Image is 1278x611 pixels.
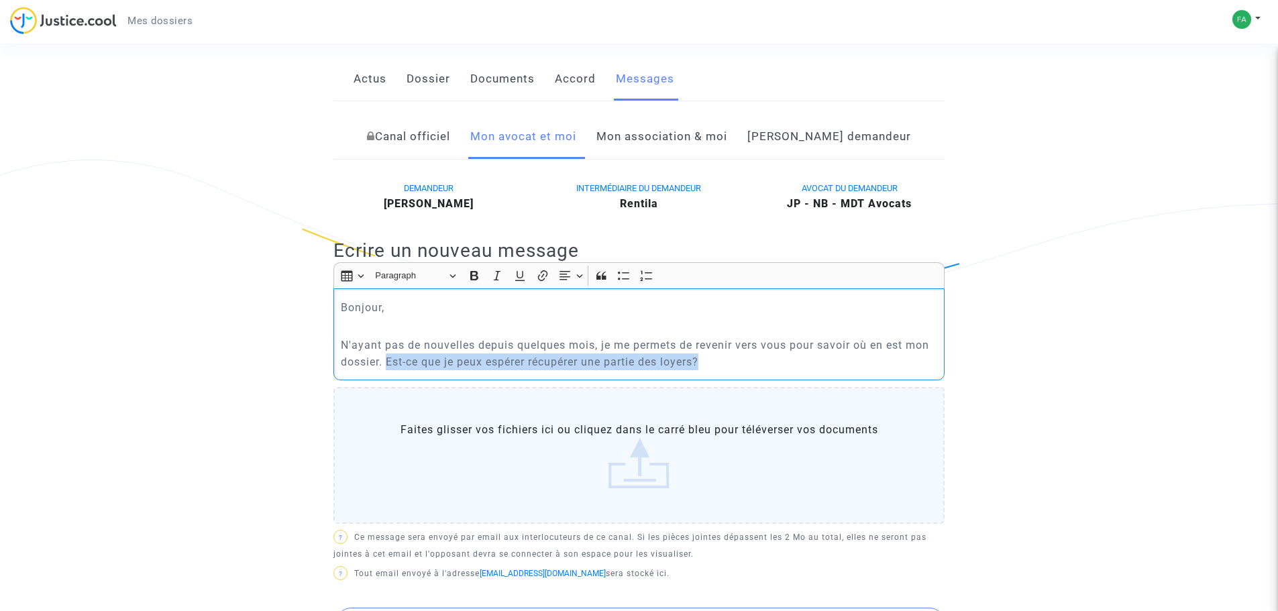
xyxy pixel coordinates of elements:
a: Accord [555,57,596,101]
div: Rich Text Editor, main [333,288,945,380]
span: AVOCAT DU DEMANDEUR [802,183,898,193]
a: [EMAIL_ADDRESS][DOMAIN_NAME] [480,569,606,578]
h2: Ecrire un nouveau message [333,239,945,262]
span: Paragraph [375,268,445,284]
span: Mes dossiers [127,15,193,27]
b: [PERSON_NAME] [384,197,474,210]
span: DEMANDEUR [404,183,454,193]
a: Mon avocat et moi [470,115,576,159]
a: Mon association & moi [596,115,727,159]
a: Documents [470,57,535,101]
p: N'ayant pas de nouvelles depuis quelques mois, je me permets de revenir vers vous pour savoir où ... [341,337,938,370]
a: Dossier [407,57,450,101]
button: Paragraph [369,266,462,286]
a: Mes dossiers [117,11,203,31]
p: Ce message sera envoyé par email aux interlocuteurs de ce canal. Si les pièces jointes dépassent ... [333,529,945,563]
img: c917e6c04603a6b5fda606c9794d7be7 [1232,10,1251,29]
span: INTERMÉDIAIRE DU DEMANDEUR [576,183,701,193]
a: Canal officiel [367,115,450,159]
b: JP - NB - MDT Avocats [787,197,912,210]
img: jc-logo.svg [10,7,117,34]
p: Tout email envoyé à l'adresse sera stocké ici. [333,565,945,582]
a: Actus [354,57,386,101]
div: Editor toolbar [333,262,945,288]
a: Messages [616,57,674,101]
b: Rentila [620,197,658,210]
a: [PERSON_NAME] demandeur [747,115,911,159]
span: ? [339,570,343,577]
p: Bonjour, [341,299,938,316]
span: ? [339,534,343,541]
